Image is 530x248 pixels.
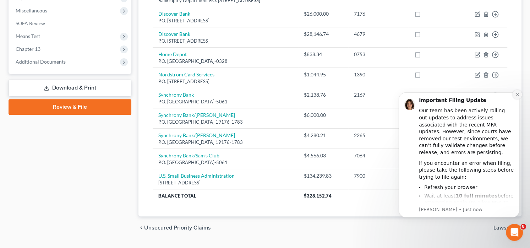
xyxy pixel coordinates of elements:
a: SOFA Review [10,17,131,30]
div: P.O. [GEOGRAPHIC_DATA]-0328 [158,58,293,65]
div: P.O. [STREET_ADDRESS] [158,38,293,44]
th: Balance Total [153,189,298,202]
div: P.O. [STREET_ADDRESS] [158,17,293,24]
div: 7064 [354,152,403,159]
div: 2265 [354,132,403,139]
div: $2,138.76 [304,91,343,98]
div: $6,000.00 [304,112,343,119]
div: P.O. [STREET_ADDRESS] [158,78,293,85]
a: Download & Print [9,80,131,96]
a: Home Depot [158,51,187,57]
span: 8 [520,224,526,230]
iframe: Intercom notifications message [388,83,530,244]
div: [STREET_ADDRESS] [158,179,293,186]
div: P.O. [GEOGRAPHIC_DATA]-5061 [158,98,293,105]
div: 0753 [354,51,403,58]
span: Unsecured Priority Claims [144,225,211,231]
div: $1,044.95 [304,71,343,78]
i: chevron_left [138,225,144,231]
div: $4,280.21 [304,132,343,139]
a: Synchrony Bank/Sam's Club [158,152,219,158]
div: 4679 [354,31,403,38]
a: Synchrony Bank [158,92,194,98]
span: Additional Documents [16,59,66,65]
span: $328,152.74 [304,193,332,199]
a: Synchrony Bank/[PERSON_NAME] [158,132,235,138]
span: Means Test [16,33,40,39]
div: P.O. [GEOGRAPHIC_DATA] 19176-1783 [158,139,293,146]
iframe: Intercom live chat [506,224,523,241]
div: P.O. [GEOGRAPHIC_DATA]-5061 [158,159,293,166]
a: Discover Bank [158,11,190,17]
div: P.O. [GEOGRAPHIC_DATA] 19176-1783 [158,119,293,125]
div: $28,146.74 [304,31,343,38]
span: Chapter 13 [16,46,40,52]
a: Review & File [9,99,131,115]
div: 7176 [354,10,403,17]
div: $26,000.00 [304,10,343,17]
div: 7900 [354,172,403,179]
div: $134,239.83 [304,172,343,179]
div: $4,566.03 [304,152,343,159]
span: SOFA Review [16,20,45,26]
div: 1390 [354,71,403,78]
a: Synchrony Bank/[PERSON_NAME] [158,112,235,118]
span: Miscellaneous [16,7,47,14]
button: chevron_left Unsecured Priority Claims [138,225,211,231]
div: $838.34 [304,51,343,58]
a: U.S. Small Business Administration [158,173,235,179]
a: Discover Bank [158,31,190,37]
a: Nordstrom Card Services [158,71,214,77]
div: 2167 [354,91,403,98]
